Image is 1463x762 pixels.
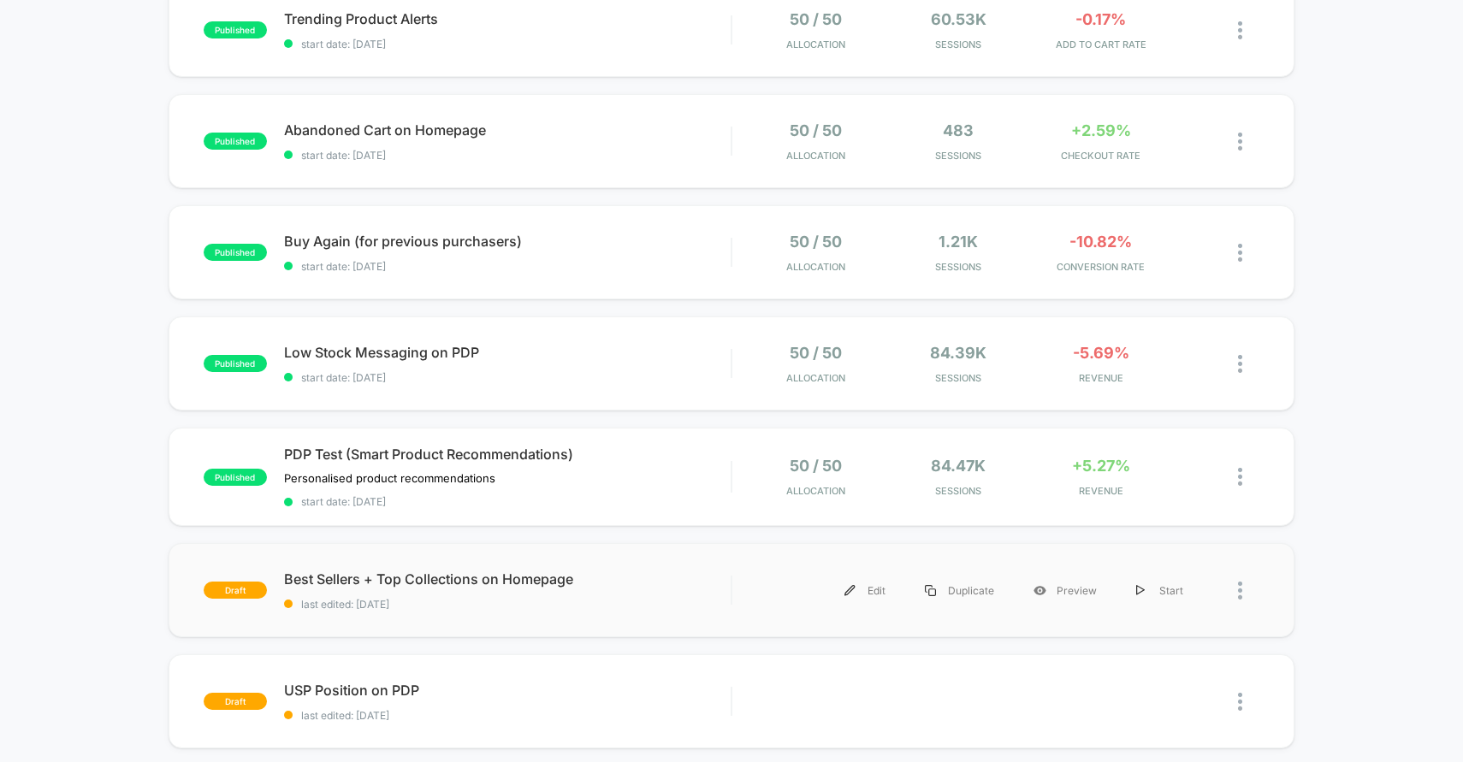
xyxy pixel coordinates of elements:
span: -5.69% [1073,344,1129,362]
span: Allocation [786,261,845,273]
span: REVENUE [1034,372,1167,384]
span: start date: [DATE] [284,260,731,273]
span: published [204,133,267,150]
span: start date: [DATE] [284,371,731,384]
span: REVENUE [1034,485,1167,497]
span: Sessions [891,261,1025,273]
img: menu [1136,585,1145,596]
div: Preview [1014,571,1116,610]
img: close [1238,21,1242,39]
span: last edited: [DATE] [284,709,731,722]
span: 50 / 50 [790,457,842,475]
span: Sessions [891,38,1025,50]
span: 1.21k [939,233,978,251]
span: draft [204,693,267,710]
div: Start [1116,571,1203,610]
img: menu [844,585,856,596]
span: -10.82% [1069,233,1132,251]
span: start date: [DATE] [284,38,731,50]
span: last edited: [DATE] [284,598,731,611]
span: 50 / 50 [790,10,842,28]
span: 84.47k [931,457,986,475]
span: start date: [DATE] [284,149,731,162]
img: close [1238,133,1242,151]
img: close [1238,244,1242,262]
span: published [204,21,267,38]
span: Sessions [891,485,1025,497]
span: Sessions [891,372,1025,384]
span: 50 / 50 [790,233,842,251]
img: close [1238,355,1242,373]
img: close [1238,582,1242,600]
span: draft [204,582,267,599]
img: close [1238,693,1242,711]
span: 483 [943,121,974,139]
span: -0.17% [1075,10,1126,28]
span: Sessions [891,150,1025,162]
img: menu [925,585,936,596]
span: Low Stock Messaging on PDP [284,344,731,361]
span: CHECKOUT RATE [1034,150,1167,162]
span: 50 / 50 [790,344,842,362]
span: 50 / 50 [790,121,842,139]
div: Duplicate [905,571,1014,610]
span: +2.59% [1071,121,1131,139]
span: +5.27% [1072,457,1130,475]
span: Personalised product recommendations [284,471,495,485]
span: Allocation [786,38,845,50]
span: 84.39k [930,344,986,362]
span: Buy Again (for previous purchasers) [284,233,731,250]
div: Edit [825,571,905,610]
img: close [1238,468,1242,486]
span: Allocation [786,372,845,384]
span: ADD TO CART RATE [1034,38,1167,50]
span: start date: [DATE] [284,495,731,508]
span: published [204,469,267,486]
span: Allocation [786,150,845,162]
span: Allocation [786,485,845,497]
span: Best Sellers + Top Collections on Homepage [284,570,731,588]
span: published [204,355,267,372]
span: published [204,244,267,261]
span: CONVERSION RATE [1034,261,1167,273]
span: 60.53k [931,10,986,28]
span: PDP Test (Smart Product Recommendations) [284,446,731,463]
span: USP Position on PDP [284,682,731,699]
span: Trending Product Alerts [284,10,731,27]
span: Abandoned Cart on Homepage [284,121,731,139]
